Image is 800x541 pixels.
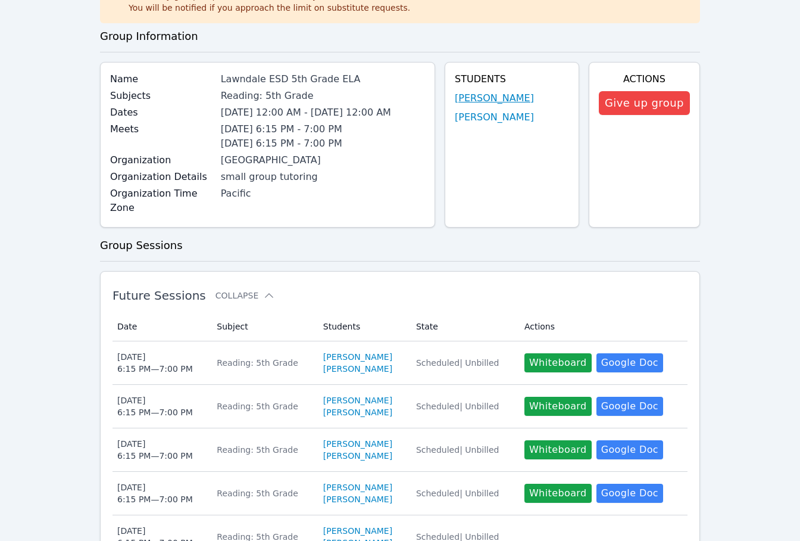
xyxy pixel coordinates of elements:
label: Name [110,72,214,86]
a: [PERSON_NAME] [323,525,392,537]
label: Organization [110,153,214,167]
a: [PERSON_NAME] [323,351,392,363]
tr: [DATE]6:15 PM—7:00 PMReading: 5th Grade[PERSON_NAME][PERSON_NAME]Scheduled| UnbilledWhiteboardGoo... [112,472,687,515]
div: Reading: 5th Grade [217,444,308,456]
a: Google Doc [596,440,663,459]
a: [PERSON_NAME] [455,110,534,125]
div: [DATE] 6:15 PM — 7:00 PM [117,438,193,462]
span: Scheduled | Unbilled [416,402,499,411]
div: Reading: 5th Grade [221,89,425,103]
span: Scheduled | Unbilled [416,358,499,368]
th: Date [112,312,210,341]
div: small group tutoring [221,170,425,184]
a: [PERSON_NAME] [323,394,392,406]
h3: Group Sessions [100,237,700,254]
a: [PERSON_NAME] [323,493,392,505]
button: Whiteboard [524,440,592,459]
a: [PERSON_NAME] [323,450,392,462]
a: [PERSON_NAME] [323,438,392,450]
th: Actions [517,312,687,341]
label: Meets [110,122,214,136]
a: [PERSON_NAME] [455,91,534,105]
a: [PERSON_NAME] [323,481,392,493]
a: Google Doc [596,353,663,372]
tr: [DATE]6:15 PM—7:00 PMReading: 5th Grade[PERSON_NAME][PERSON_NAME]Scheduled| UnbilledWhiteboardGoo... [112,385,687,428]
tr: [DATE]6:15 PM—7:00 PMReading: 5th Grade[PERSON_NAME][PERSON_NAME]Scheduled| UnbilledWhiteboardGoo... [112,428,687,472]
button: Whiteboard [524,484,592,503]
label: Organization Details [110,170,214,184]
div: Reading: 5th Grade [217,400,308,412]
label: Dates [110,105,214,120]
div: Reading: 5th Grade [217,357,308,369]
button: Collapse [215,290,275,301]
div: Lawndale ESD 5th Grade ELA [221,72,425,86]
h4: Students [455,72,569,86]
div: Pacific [221,186,425,201]
button: Give up group [599,91,690,115]
label: Subjects [110,89,214,103]
div: Reading: 5th Grade [217,487,308,499]
li: [DATE] 6:15 PM - 7:00 PM [221,122,425,136]
span: [DATE] 12:00 AM - [DATE] 12:00 AM [221,107,391,118]
span: Scheduled | Unbilled [416,445,499,455]
h4: Actions [599,72,690,86]
div: You will be notified if you approach the limit on substitute requests. [129,2,410,14]
a: [PERSON_NAME] [323,406,392,418]
li: [DATE] 6:15 PM - 7:00 PM [221,136,425,151]
th: Subject [210,312,315,341]
div: [DATE] 6:15 PM — 7:00 PM [117,394,193,418]
button: Whiteboard [524,397,592,416]
th: Students [316,312,409,341]
span: Future Sessions [112,288,206,303]
a: Google Doc [596,397,663,416]
h3: Group Information [100,28,700,45]
a: Google Doc [596,484,663,503]
div: [DATE] 6:15 PM — 7:00 PM [117,481,193,505]
label: Organization Time Zone [110,186,214,215]
div: [GEOGRAPHIC_DATA] [221,153,425,167]
th: State [409,312,517,341]
a: [PERSON_NAME] [323,363,392,375]
span: Scheduled | Unbilled [416,489,499,498]
button: Whiteboard [524,353,592,372]
div: [DATE] 6:15 PM — 7:00 PM [117,351,193,375]
tr: [DATE]6:15 PM—7:00 PMReading: 5th Grade[PERSON_NAME][PERSON_NAME]Scheduled| UnbilledWhiteboardGoo... [112,341,687,385]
